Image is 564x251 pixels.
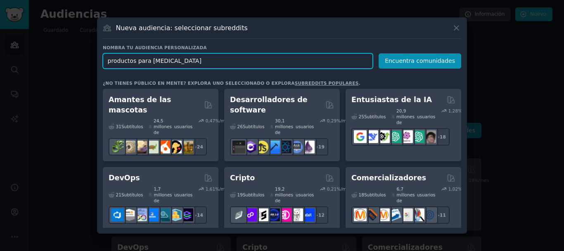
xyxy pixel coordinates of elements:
font: 0,47 [206,118,215,123]
font: Subtítulos [364,114,386,119]
img: Ingenieros de plataforma [180,208,193,221]
font: 14 [197,213,203,218]
font: usuarios [417,192,435,197]
img: elixir [302,141,315,153]
input: Elija un nombre corto, como "Comerciantes digitales" o "Cinéfilos". [103,53,373,69]
font: Subtítulos [121,124,143,129]
img: AskMarketing [377,208,390,221]
img: 0xPolígono [244,208,257,221]
font: 1,61 [206,186,215,191]
img: reactivo nativo [279,141,291,153]
font: 30,1 millones de [275,118,293,135]
font: 1,7 millones de [154,186,172,203]
font: Subtítulos [243,124,265,129]
img: aprender javascript [256,141,268,153]
img: azuredevops [111,208,124,221]
img: raza de perro [180,141,193,153]
font: usuarios [296,192,314,197]
font: 18 [359,192,364,197]
img: indicaciones de chatgpt [412,130,424,143]
font: Desarrolladores de software [230,96,308,114]
img: Catálogo de herramientas de IA [377,130,390,143]
button: Encuentra comunidades [379,53,461,69]
img: OpenAIDev [400,130,413,143]
font: 19 [237,192,243,197]
img: herpetología [111,141,124,153]
img: Marketing por correo electrónico [389,208,401,221]
img: desfiblockchain [279,208,291,221]
img: software [232,141,245,153]
img: CriptoNoticias [290,208,303,221]
font: 21 [116,192,121,197]
font: Nombra tu audiencia personalizada [103,45,207,50]
img: web3 [267,208,280,221]
font: Amantes de las mascotas [109,96,171,114]
font: %/mes [458,186,473,191]
font: Nueva audiencia: seleccionar subreddits [116,24,248,32]
font: 19,2 millones de [275,186,293,203]
font: 1,28 [448,108,458,113]
img: Marketing en línea [423,208,436,221]
font: 0,29 [327,118,337,123]
font: usuarios [417,114,435,119]
font: 24,5 millones de [154,118,172,135]
font: 12 [318,213,325,218]
font: 31 [116,124,121,129]
font: Subtítulos [364,192,386,197]
font: Cripto [230,174,255,182]
img: ingeniería de plataformas [157,208,170,221]
img: Inteligencia artificial [423,130,436,143]
font: ¿No tienes público en mente? Explora uno seleccionado o explora [103,81,295,86]
font: 24 [197,144,203,149]
font: Encuentra comunidades [385,57,455,64]
font: Subtítulos [121,192,143,197]
img: Expertos certificados por AWS [123,208,135,221]
img: defi_ [302,208,315,221]
img: pitón bola [123,141,135,153]
font: %/mes [215,118,230,123]
font: Subtítulos [243,192,265,197]
font: 6,7 millones de [397,186,415,203]
font: 20,9 millones de [396,108,415,125]
font: 18 [440,134,446,139]
font: Entusiastas de la IA [351,96,432,104]
font: %/mes [337,186,351,191]
img: aws_cdk [169,208,182,221]
img: ethstaker [256,208,268,221]
font: %/mes [337,118,351,123]
font: %/mes [458,108,473,113]
font: 25 [359,114,364,119]
img: chatgpt_promptDiseño [389,130,401,143]
font: DevOps [109,174,140,182]
a: subreddits populares [295,81,359,86]
font: 1,02 [448,186,458,191]
img: anuncios de Google [400,208,413,221]
font: . [358,81,360,86]
font: 11 [440,213,446,218]
img: Docker_DevOps [134,208,147,221]
img: Búsqueda profunda [365,130,378,143]
font: 26 [237,124,243,129]
font: Comercializadores [351,174,426,182]
img: marketing de contenidos [354,208,367,221]
font: usuarios [296,124,314,129]
img: Enlaces de DevOps [146,208,159,221]
font: usuarios [174,124,192,129]
img: csharp [244,141,257,153]
img: Programación de iOS [267,141,280,153]
img: finanzas et [232,208,245,221]
img: Pregúntale a Ciencias de la Computación [290,141,303,153]
img: geckos leopardo [134,141,147,153]
font: 19 [318,144,325,149]
img: cacatúa ninfa [157,141,170,153]
font: 0,21 [327,186,337,191]
img: GoogleGeminiAI [354,130,367,143]
img: tortuga [146,141,159,153]
img: Consejos para mascotas [169,141,182,153]
img: Investigación de marketing [412,208,424,221]
img: gran SEO [365,208,378,221]
font: usuarios [174,192,192,197]
font: %/mes [215,186,230,191]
